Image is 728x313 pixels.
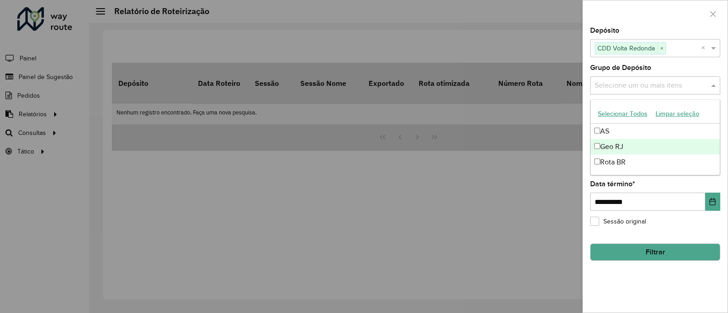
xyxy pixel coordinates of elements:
span: CDD Volta Redonda [595,43,657,54]
div: Geo RJ [591,139,720,154]
span: × [657,43,666,54]
button: Filtrar [590,243,720,261]
button: Selecionar Todos [594,107,652,121]
label: Depósito [590,25,619,36]
ng-dropdown-panel: Options list [590,99,720,175]
div: Rota BR [591,154,720,170]
span: Clear all [701,43,709,54]
label: Data término [590,179,635,189]
label: Grupo de Depósito [590,62,651,73]
button: Choose Date [705,193,720,211]
label: Sessão original [590,217,646,226]
button: Limpar seleção [652,107,703,121]
div: AS [591,124,720,139]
